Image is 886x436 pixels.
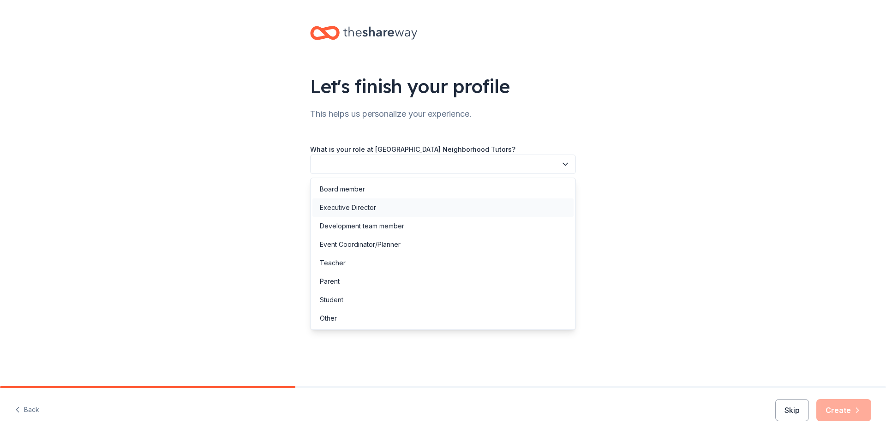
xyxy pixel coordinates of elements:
div: Development team member [320,221,404,232]
div: Event Coordinator/Planner [320,239,401,250]
div: Board member [320,184,365,195]
div: Other [320,313,337,324]
div: Student [320,294,343,305]
div: Teacher [320,257,346,269]
div: Parent [320,276,340,287]
div: Executive Director [320,202,376,213]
